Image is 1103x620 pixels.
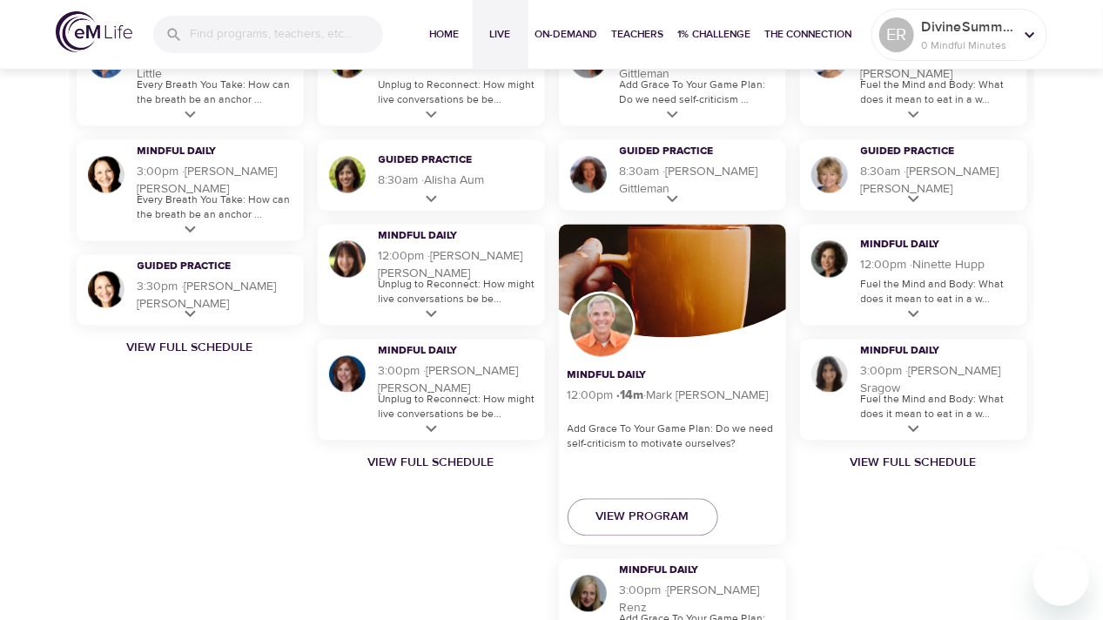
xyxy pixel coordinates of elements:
img: Alisha Aum [326,154,368,196]
img: Diane Renz [568,573,609,615]
h5: 3:00pm · [PERSON_NAME] [PERSON_NAME] [138,164,295,199]
p: Unplug to Reconnect: How might live conversations be be... [379,278,536,307]
div: ER [879,17,914,52]
input: Find programs, teachers, etc... [190,16,383,53]
p: Fuel the Mind and Body: What does it mean to eat in a w... [861,393,1019,422]
span: Teachers [612,25,664,44]
h3: Mindful Daily [379,345,514,360]
h5: 12:00pm · Ninette Hupp [861,257,1019,274]
img: Mark Pirtle [568,292,636,360]
img: Lara Sragow [809,354,851,395]
h5: 3:00pm · [PERSON_NAME] Renz [620,583,777,617]
p: Unplug to Reconnect: How might live conversations be be... [379,393,536,422]
h5: 8:30am · Alisha Aum [379,172,536,190]
span: On-Demand [535,25,598,44]
h5: 12:00pm · Mark [PERSON_NAME] [568,387,777,405]
img: Ninette Hupp [809,239,851,280]
h3: Mindful Daily [138,145,272,160]
img: Laurie Weisman [85,269,127,311]
h3: Mindful Daily [568,369,703,384]
h3: Mindful Daily [379,230,514,245]
h5: 3:00pm · [PERSON_NAME] Sragow [861,363,1019,398]
p: Unplug to Reconnect: How might live conversations be be... [379,78,536,108]
h3: Mindful Daily [861,345,996,360]
h3: Mindful Daily [861,239,996,253]
p: Every Breath You Take: How can the breath be an anchor ... [138,193,295,223]
img: Cindy Gittleman [568,154,609,196]
span: 1% Challenge [678,25,751,44]
span: Home [424,25,466,44]
button: View Program [568,499,718,536]
h5: 3:30pm · [PERSON_NAME] [PERSON_NAME] [138,279,295,313]
h5: 8:30am · [PERSON_NAME] Gittleman [620,164,777,199]
iframe: Button to launch messaging window [1033,550,1089,606]
p: Fuel the Mind and Body: What does it mean to eat in a w... [861,278,1019,307]
h5: 3:00pm · [PERSON_NAME] [PERSON_NAME] [379,363,536,398]
p: Fuel the Mind and Body: What does it mean to eat in a w... [861,78,1019,108]
p: Add Grace To Your Game Plan: Do we need self-criticism to motivate ourselves? [568,422,777,452]
h3: Guided Practice [861,145,996,160]
div: · 14 m [617,390,644,402]
h5: 12:00pm · [PERSON_NAME] [PERSON_NAME] [379,248,536,283]
h5: 8:30am · [PERSON_NAME] [PERSON_NAME] [861,164,1019,199]
img: Elaine Smookler [326,354,368,395]
img: Andrea Lieberstein [326,239,368,280]
span: View Program [596,507,689,529]
h3: Guided Practice [620,145,755,160]
img: logo [56,11,132,52]
img: Lisa Wickham [809,154,851,196]
span: Live [480,25,521,44]
p: Add Grace To Your Game Plan: Do we need self-criticism ... [620,78,777,108]
p: DivineSummer [921,17,1013,37]
span: The Connection [765,25,852,44]
p: Every Breath You Take: How can the breath be an anchor ... [138,78,295,108]
a: View Full Schedule [70,340,311,357]
a: View Full Schedule [793,455,1034,472]
h3: Mindful Daily [620,564,755,579]
h3: Guided Practice [379,154,514,169]
p: 0 Mindful Minutes [921,37,1013,53]
img: Laurie Weisman [85,154,127,196]
h3: Guided Practice [138,260,272,275]
a: View Full Schedule [311,455,552,472]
